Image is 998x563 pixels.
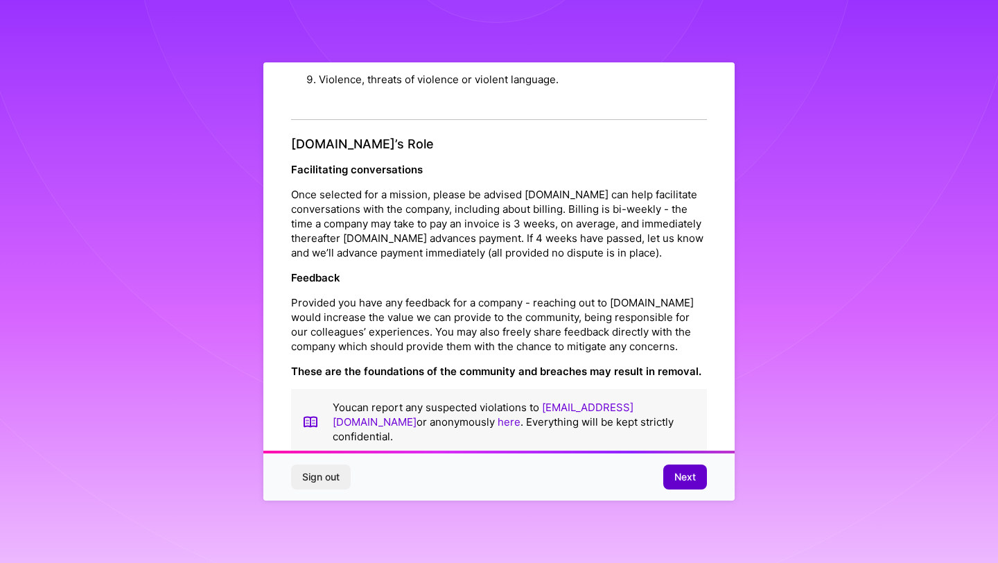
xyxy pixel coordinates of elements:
strong: These are the foundations of the community and breaches may result in removal. [291,365,701,378]
p: Once selected for a mission, please be advised [DOMAIN_NAME] can help facilitate conversations wi... [291,187,707,260]
p: Provided you have any feedback for a company - reaching out to [DOMAIN_NAME] would increase the v... [291,295,707,354]
h4: [DOMAIN_NAME]’s Role [291,137,707,152]
li: Violence, threats of violence or violent language. [319,67,707,92]
strong: Feedback [291,271,340,284]
button: Next [663,465,707,490]
a: [EMAIL_ADDRESS][DOMAIN_NAME] [333,401,633,428]
p: You can report any suspected violations to or anonymously . Everything will be kept strictly conf... [333,400,696,444]
strong: Facilitating conversations [291,163,423,176]
img: book icon [302,400,319,444]
a: here [498,415,520,428]
span: Sign out [302,470,340,484]
button: Sign out [291,465,351,490]
span: Next [674,470,696,484]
